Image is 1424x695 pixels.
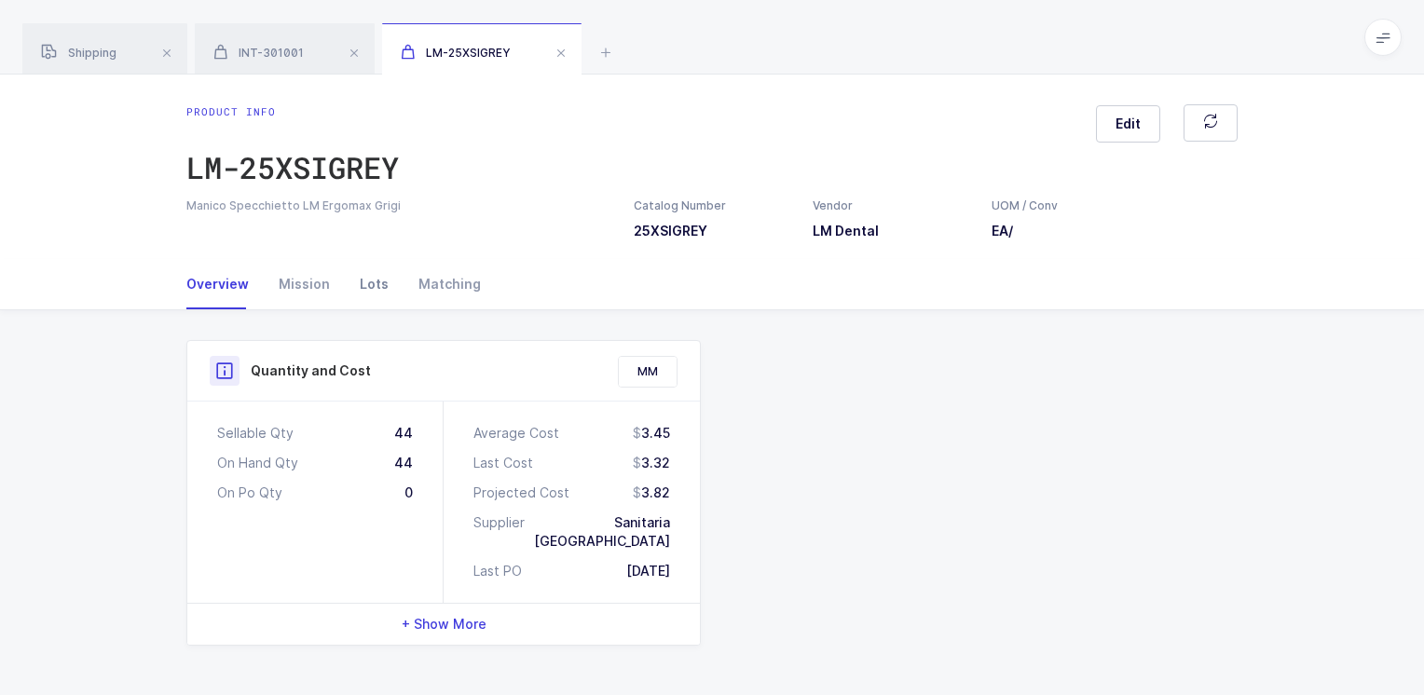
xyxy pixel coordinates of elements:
div: + Show More [187,604,700,645]
span: Edit [1116,115,1141,133]
span: Shipping [41,46,116,60]
div: 0 [404,484,413,502]
h3: LM Dental [813,222,969,240]
div: Average Cost [473,424,559,443]
h3: EA [992,222,1059,240]
div: Last PO [473,562,522,580]
div: Projected Cost [473,484,569,502]
div: Product info [186,104,399,119]
h3: Quantity and Cost [251,361,371,380]
div: Sanitaria [GEOGRAPHIC_DATA] [525,513,670,551]
div: Supplier [473,513,525,551]
span: / [1008,223,1013,238]
div: 44 [394,424,413,443]
div: Overview [186,259,264,309]
div: Vendor [813,198,969,214]
div: On Po Qty [217,484,282,502]
span: + Show More [402,615,486,634]
button: Edit [1096,105,1160,143]
div: UOM / Conv [992,198,1059,214]
div: 44 [394,454,413,472]
div: Manico Specchietto LM Ergomax Grigi [186,198,611,214]
div: 3.82 [633,484,670,502]
span: LM-25XSIGREY [401,46,511,60]
div: Mission [264,259,345,309]
div: On Hand Qty [217,454,298,472]
div: 3.45 [633,424,670,443]
span: INT-301001 [213,46,304,60]
div: [DATE] [626,562,670,580]
div: Sellable Qty [217,424,294,443]
div: Matching [404,259,481,309]
div: 3.32 [633,454,670,472]
div: Lots [345,259,404,309]
div: MM [619,357,677,387]
div: Last Cost [473,454,533,472]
